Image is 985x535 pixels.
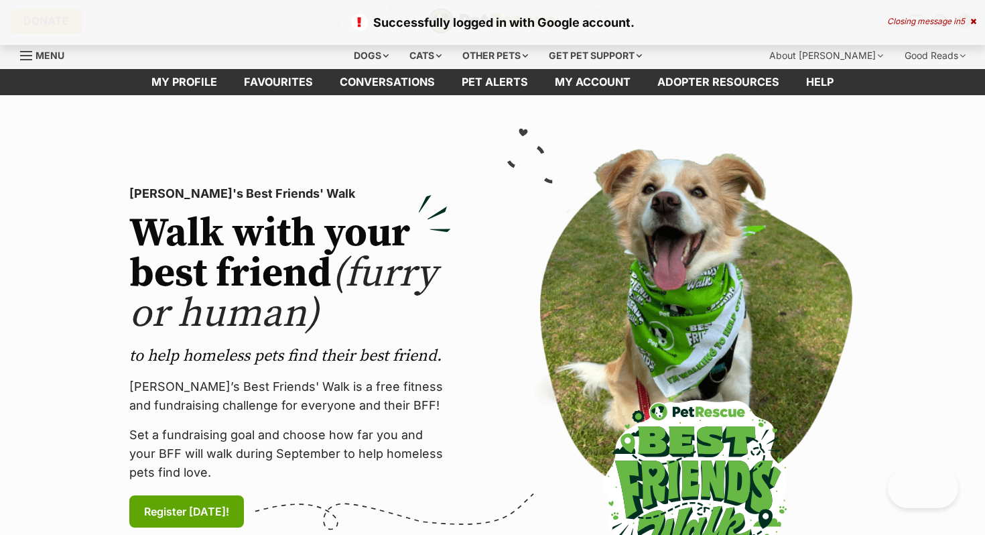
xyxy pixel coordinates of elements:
[539,42,651,69] div: Get pet support
[129,214,451,335] h2: Walk with your best friend
[541,69,644,95] a: My account
[400,42,451,69] div: Cats
[793,69,847,95] a: Help
[144,503,229,520] span: Register [DATE]!
[129,184,451,203] p: [PERSON_NAME]'s Best Friends' Walk
[326,69,448,95] a: conversations
[448,69,541,95] a: Pet alerts
[231,69,326,95] a: Favourites
[888,468,958,508] iframe: Help Scout Beacon - Open
[36,50,64,61] span: Menu
[644,69,793,95] a: Adopter resources
[344,42,398,69] div: Dogs
[138,69,231,95] a: My profile
[129,249,437,339] span: (furry or human)
[760,42,893,69] div: About [PERSON_NAME]
[895,42,975,69] div: Good Reads
[453,42,537,69] div: Other pets
[129,426,451,482] p: Set a fundraising goal and choose how far you and your BFF will walk during September to help hom...
[20,42,74,66] a: Menu
[129,345,451,367] p: to help homeless pets find their best friend.
[129,495,244,528] a: Register [DATE]!
[129,377,451,415] p: [PERSON_NAME]’s Best Friends' Walk is a free fitness and fundraising challenge for everyone and t...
